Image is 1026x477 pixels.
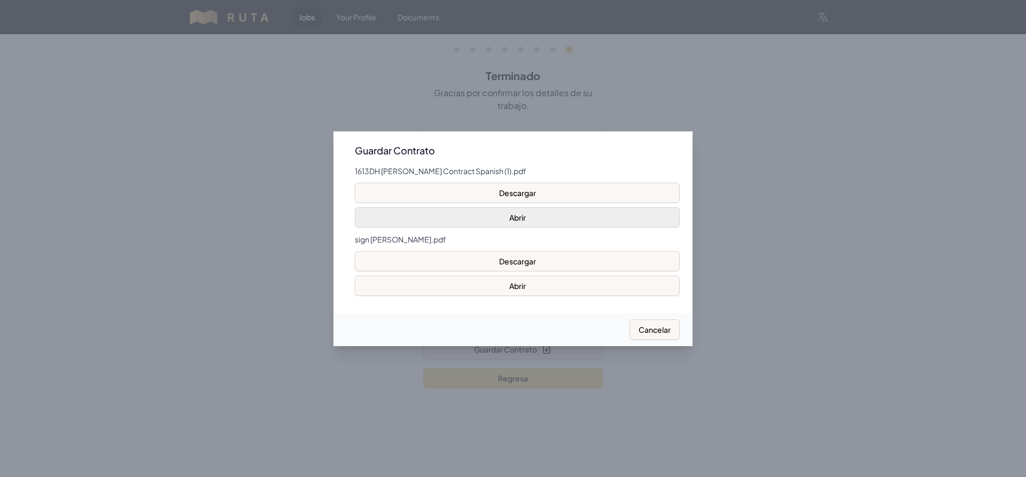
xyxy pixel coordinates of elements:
div: 1613DH [PERSON_NAME] Contract Spanish (1).pdf [355,166,680,178]
button: Descargar [355,251,680,271]
h3: Guardar Contrato [355,144,680,157]
div: sign [PERSON_NAME].pdf [355,234,680,247]
button: Descargar [355,183,680,203]
button: Abrir [355,276,680,296]
button: Cancelar [629,319,680,340]
button: Abrir [355,207,680,228]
